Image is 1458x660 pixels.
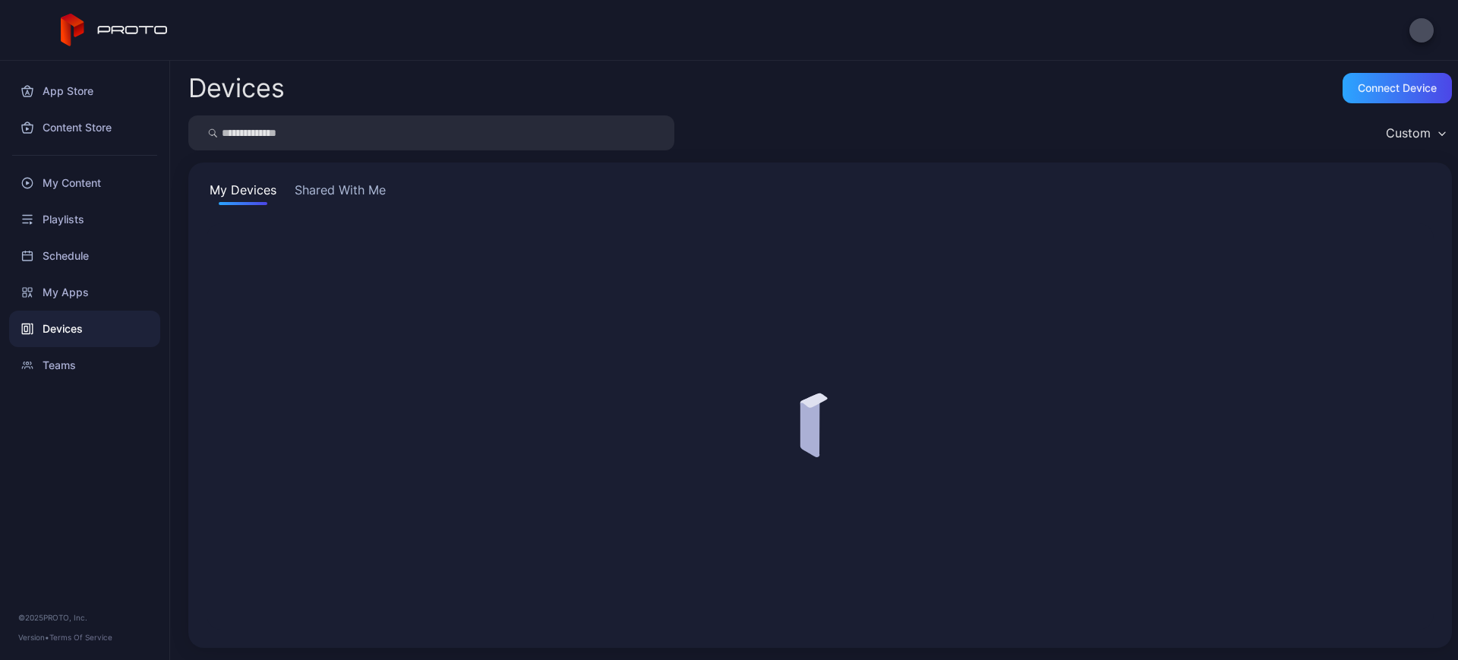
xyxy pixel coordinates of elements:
button: My Devices [207,181,279,205]
a: App Store [9,73,160,109]
span: Version • [18,633,49,642]
button: Shared With Me [292,181,389,205]
a: Schedule [9,238,160,274]
div: Connect device [1358,82,1437,94]
a: My Content [9,165,160,201]
div: Custom [1386,125,1431,141]
a: Content Store [9,109,160,146]
a: Playlists [9,201,160,238]
button: Custom [1378,115,1452,150]
a: Terms Of Service [49,633,112,642]
a: My Apps [9,274,160,311]
div: © 2025 PROTO, Inc. [18,611,151,624]
button: Connect device [1343,73,1452,103]
a: Devices [9,311,160,347]
a: Teams [9,347,160,384]
h2: Devices [188,74,285,102]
